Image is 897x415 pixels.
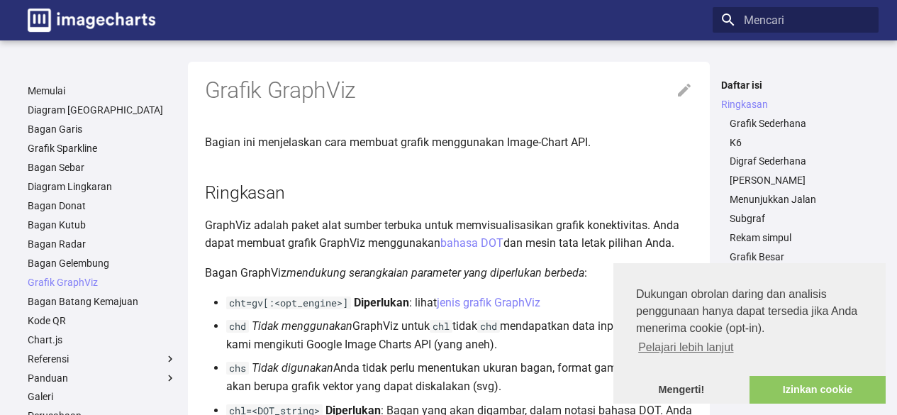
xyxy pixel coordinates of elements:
a: Grafik GraphViz [28,276,177,289]
font: Diagram [GEOGRAPHIC_DATA] [28,104,163,116]
font: GraphViz untuk [352,319,430,333]
font: : lihat [409,296,437,309]
font: Bagan Donat [28,200,86,211]
font: Anda tidak perlu menentukan ukuran bagan, format gambar keluaran akan berupa grafik vektor yang d... [226,361,679,393]
a: K6 [730,136,870,149]
font: Pelajari lebih lanjut [638,341,733,353]
a: Ringkasan [721,98,870,111]
font: Izinkan cookie [783,384,852,395]
code: cht=gv[:<opt_engine>] [226,297,351,309]
font: Ringkasan [721,99,768,110]
a: Diagram Lingkaran [28,180,177,193]
font: Digraf Sederhana [730,155,806,167]
code: chd [477,320,500,333]
font: Panduan [28,372,68,384]
font: Diagram Lingkaran [28,181,112,192]
font: Rekam simpul [730,232,791,243]
font: Bagan Radar [28,238,86,250]
font: Bagan Batang Kemajuan [28,296,138,307]
font: dan mesin tata letak pilihan Anda. [503,236,674,250]
font: Grafik GraphViz [205,77,357,104]
a: Bagan Donat [28,199,177,212]
font: Bagan GraphViz [205,266,286,280]
font: mendapatkan data inputnya, di sini kami mengikuti Google Image Charts API (yang aneh). [226,319,676,351]
font: Bagan Kutub [28,219,86,231]
a: Dokumentasi Bagan Gambar [22,3,161,38]
nav: Daftar isi [713,79,879,359]
font: Referensi [28,353,69,365]
a: pelajari lebih lanjut tentang cookie [636,337,736,358]
a: Bagan Batang Kemajuan [28,295,177,308]
font: Dukungan obrolan daring dan analisis penggunaan hanya dapat tersedia jika Anda menerima cookie (o... [636,288,857,334]
a: izinkan cookie [750,376,886,404]
a: Memulai [28,84,177,97]
a: Chart.js [28,333,177,346]
font: Bagan Gelembung [28,258,109,269]
font: Tidak digunakan [252,361,333,375]
a: bahasa DOT [440,236,503,250]
div: persetujuan cookie [613,263,886,404]
a: Rekam simpul [730,231,870,244]
font: Kode QR [28,315,66,326]
a: Grafik Sederhana [730,117,870,130]
font: Menunjukkan Jalan [730,194,816,205]
font: Memulai [28,85,65,96]
font: Grafik Sparkline [28,143,97,154]
font: [PERSON_NAME] [730,175,806,186]
a: Grafik Besar [730,250,870,263]
font: Grafik Besar [730,251,784,262]
a: Diagram [GEOGRAPHIC_DATA] [28,104,177,116]
a: Bagan Gelembung [28,257,177,270]
font: Chart.js [28,334,62,345]
font: Diperlukan [354,296,409,309]
font: Subgraf [730,213,765,224]
font: tidak [452,319,477,333]
font: GraphViz adalah paket alat sumber terbuka untuk memvisualisasikan grafik konektivitas. Anda dapat... [205,218,679,250]
a: Galeri [28,390,177,403]
font: Ringkasan [205,182,285,203]
a: Subgraf [730,212,870,225]
code: chd [226,320,249,333]
font: mendukung serangkaian parameter yang diperlukan berbeda [286,266,584,280]
font: Tidak menggunakan [252,319,352,333]
font: Mengerti! [659,384,705,395]
font: Bagan Sebar [28,162,84,173]
nav: Ringkasan [721,117,870,283]
font: Grafik Sederhana [730,118,806,129]
a: abaikan pesan cookie [613,376,750,404]
input: Mencari [713,7,879,33]
a: jenis grafik GraphViz [437,296,540,309]
code: chs [226,362,249,375]
a: Kode QR [28,314,177,327]
font: Bagan Garis [28,123,82,135]
font: Galeri [28,391,53,402]
a: Bagan Garis [28,123,177,135]
font: Grafik GraphViz [28,277,98,288]
a: Menunjukkan Jalan [730,193,870,206]
a: Bagan Radar [28,238,177,250]
font: K6 [730,137,742,148]
a: Grafik Sparkline [28,142,177,155]
font: : [584,266,587,280]
a: Bagan Sebar [28,161,177,174]
img: logo [28,9,155,32]
a: [PERSON_NAME] [730,174,870,187]
font: Bagian ini menjelaskan cara membuat grafik menggunakan Image-Chart API. [205,135,591,149]
font: Daftar isi [721,79,762,91]
a: Bagan Kutub [28,218,177,231]
code: chl [430,320,452,333]
a: Digraf Sederhana [730,155,870,167]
